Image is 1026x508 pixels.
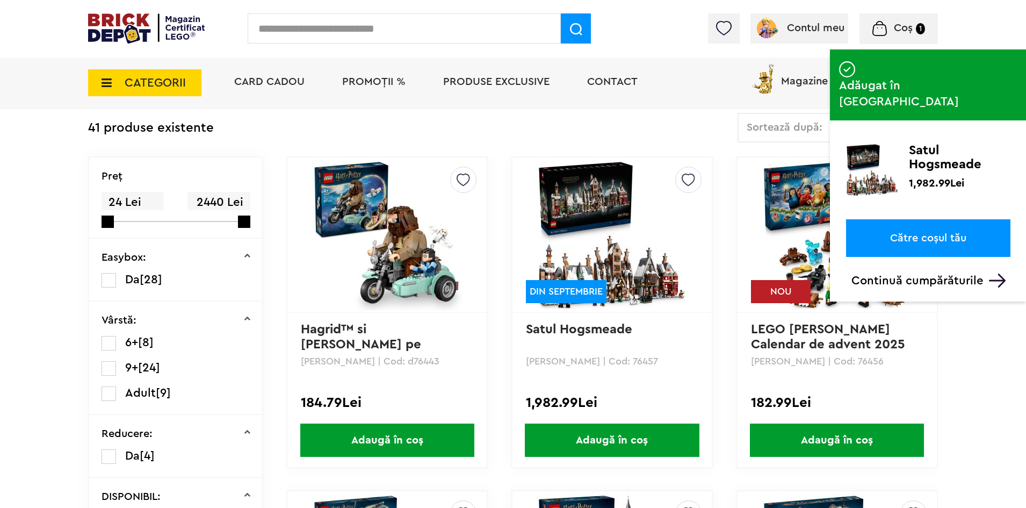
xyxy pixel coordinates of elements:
p: Reducere: [102,428,153,439]
span: CATEGORII [125,77,186,89]
div: NOU [751,280,811,303]
a: Satul Hogsmeade [526,323,632,336]
div: 184.79Lei [301,396,473,410]
p: Easybox: [102,252,146,263]
a: Produse exclusive [443,76,550,87]
span: Da [125,450,140,462]
p: Continuă cumpărăturile [851,274,1010,288]
a: PROMOȚII % [342,76,406,87]
p: [PERSON_NAME] | Cod: 76457 [526,356,698,366]
span: Da [125,274,140,285]
a: Card Cadou [234,76,305,87]
img: LEGO Harry Potter Calendar de advent 2025 [762,160,912,310]
span: Adăugat în [GEOGRAPHIC_DATA] [839,77,1017,110]
div: 41 produse existente [88,113,214,144]
img: Arrow%20-%20Down.svg [989,274,1006,288]
a: Adaugă în coș [287,424,487,457]
span: [28] [140,274,162,285]
span: Sortează după: [747,122,822,133]
span: Adaugă în coș [750,424,924,457]
div: 1,982.99Lei [526,396,698,410]
span: [4] [140,450,155,462]
img: Hagrid™ si Harry pe motocicleta - Ambalaj deteriorat [312,160,463,310]
span: Adaugă în coș [300,424,474,457]
a: Contul meu [755,23,844,33]
p: 1,982.99Lei [909,176,964,187]
span: [9] [156,387,171,399]
p: [PERSON_NAME] | Cod: d76443 [301,356,473,366]
div: DIN SEPTEMBRIE [526,280,606,303]
span: Coș [894,23,913,33]
img: Satul Hogsmeade [846,144,899,196]
span: Adult [125,387,156,399]
img: addedtocart [839,61,855,77]
img: addedtocart [830,133,840,144]
p: DISPONIBIL: [102,491,161,502]
a: Către coșul tău [846,219,1010,257]
img: Satul Hogsmeade [537,160,687,310]
p: [PERSON_NAME] | Cod: 76456 [751,356,923,366]
span: Contul meu [787,23,844,33]
span: 9+ [125,362,138,374]
span: 24 Lei [102,192,164,213]
span: [24] [138,362,160,374]
span: [8] [138,337,154,348]
span: 6+ [125,337,138,348]
div: 182.99Lei [751,396,923,410]
a: LEGO [PERSON_NAME] Calendar de advent 2025 [751,323,905,351]
span: Magazine Certificate LEGO® [781,62,921,87]
p: Vârstă: [102,315,136,326]
a: Hagrid™ si [PERSON_NAME] pe motocicleta - Amba... [301,323,433,366]
a: Adaugă în coș [738,424,937,457]
a: Adaugă în coș [512,424,712,457]
span: Adaugă în coș [525,424,699,457]
a: Contact [587,76,638,87]
small: 1 [916,23,925,34]
p: Satul Hogsmeade [909,144,1010,171]
p: Preţ [102,171,122,182]
span: 2440 Lei [187,192,250,213]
